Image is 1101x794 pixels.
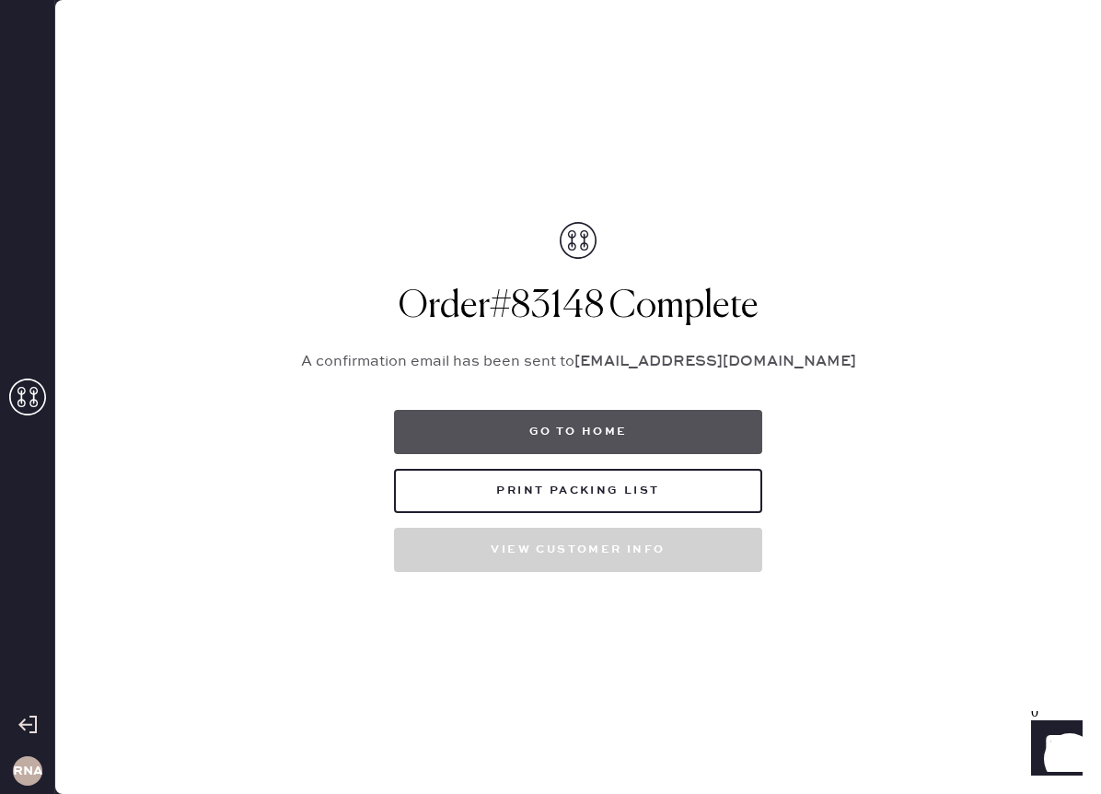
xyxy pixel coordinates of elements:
button: View customer info [394,528,762,572]
iframe: Front Chat [1014,711,1093,790]
p: A confirmation email has been sent to [279,351,877,373]
strong: [EMAIL_ADDRESS][DOMAIN_NAME] [574,353,856,370]
h3: RNA [13,765,42,777]
h1: Order # 83148 Complete [279,285,877,329]
button: Print Packing List [394,469,762,513]
button: Go to home [394,410,762,454]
